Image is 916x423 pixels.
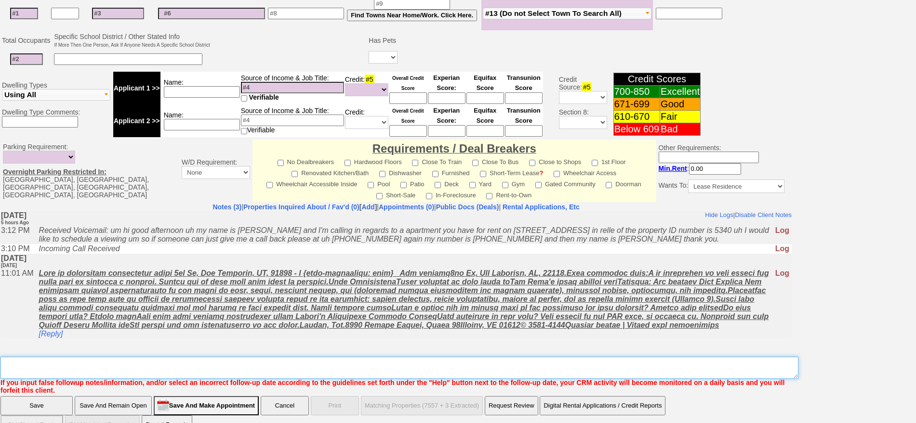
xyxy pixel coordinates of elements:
[613,73,701,86] td: Credit Scores
[0,0,28,15] b: [DATE]
[539,169,543,177] a: ?
[0,203,792,211] center: | | | |
[39,58,769,118] u: Lore ip dolorsitam consectetur adipi 5el Se, Doe Temporin, UT, 91898 - l {etdo-magnaaliqu: enim} ...
[432,171,438,177] input: Furnished
[501,203,580,211] a: Rental Applications, Etc
[345,72,389,104] td: Credit:
[433,107,460,124] font: Experian Score:
[435,178,459,189] label: Deck
[472,160,478,166] input: Close To Bus
[367,31,399,50] td: Has Pets
[432,167,470,178] label: Furnished
[505,92,543,104] input: Ask Customer: Do You Know Your Transunion Credit Score
[582,82,592,92] span: #5
[505,125,543,137] input: Ask Customer: Do You Know Your Transunion Credit Score
[486,189,531,200] label: Rent-to-Own
[400,178,425,189] label: Patio
[480,171,486,177] input: Short-Term Lease?
[292,171,298,177] input: Renovated Kitchen/Bath
[212,203,241,211] a: Notes (3)
[266,182,273,188] input: Wheelchair Accessible Inside
[3,168,106,176] u: Overnight Parking Restricted In:
[502,178,525,189] label: Gym
[485,396,538,415] button: Request Review
[268,8,344,19] input: #8
[389,125,427,137] input: Ask Customer: Do You Know Your Overall Credit Score
[389,92,427,104] input: Ask Customer: Do You Know Your Overall Credit Score
[592,155,626,167] label: 1st Floor
[0,31,53,50] td: Total Occupants
[345,160,351,166] input: Hardwood Floors
[466,125,504,137] input: Ask Customer: Do You Know Your Equifax Credit Score
[529,155,581,167] label: Close to Shops
[535,182,542,188] input: Gated Community
[412,160,418,166] input: Close To Train
[659,165,687,172] b: Min.
[379,203,434,211] a: Appointments (0)
[474,74,496,91] font: Equifax Score
[656,140,787,202] td: Other Requirements:
[241,115,344,126] input: #4
[113,104,160,137] td: Applicant 2 >>
[613,86,660,98] td: 700-850
[704,0,733,8] a: Hide Logs
[435,182,441,188] input: Deck
[160,72,240,104] td: Name:
[160,104,240,137] td: Name:
[365,75,374,84] span: #5
[0,140,179,202] td: Parking Requirement: [GEOGRAPHIC_DATA], [GEOGRAPHIC_DATA], [GEOGRAPHIC_DATA], [GEOGRAPHIC_DATA], ...
[53,31,211,50] td: Specific School District / Other Stated Info
[554,171,560,177] input: Wheelchair Access
[485,9,622,17] span: #13 (Do not Select Town To Search All)
[775,58,789,66] font: Log
[0,357,798,379] textarea: Insert New Note Here
[426,189,476,200] label: In-Foreclosure
[379,167,422,178] label: Dishwasher
[372,142,536,155] font: Requirements / Deal Breakers
[368,178,390,189] label: Pool
[10,8,38,19] input: #1
[92,8,144,19] input: #3
[483,8,651,19] button: #13 (Do not Select Town To Search All)
[660,86,701,98] td: Excellent
[466,92,504,104] input: Ask Customer: Do You Know Your Equifax Credit Score
[503,203,580,211] nobr: Rental Applications, Etc
[469,178,492,189] label: Yard
[529,160,535,166] input: Close to Shops
[613,111,660,123] td: 610-670
[158,8,265,19] input: #6
[240,72,345,104] td: Source of Income & Job Title:
[278,155,334,167] label: No Dealbreakers
[469,182,476,188] input: Yard
[0,43,26,58] b: [DATE]
[345,155,402,167] label: Hardwood Floors
[436,203,499,211] a: Public Docs (Deals)
[734,0,791,8] a: Disable Client Notes
[243,203,377,211] b: [ ]
[606,182,612,188] input: Doorman
[775,15,789,24] font: Log
[240,104,345,137] td: Source of Income & Job Title: Verifiable
[613,123,660,136] td: Below 609
[54,42,210,48] font: If More Then One Person, Ask If Anyone Needs A Specific School District
[775,34,789,42] font: Log
[535,178,596,189] label: Gated Community
[502,182,508,188] input: Gym
[243,203,359,211] a: Properties Inquired About / Fav'd (0)
[392,76,424,91] font: Overall Credit Score
[75,396,152,415] input: Save And Remain Open
[660,98,701,111] td: Good
[311,396,359,415] button: Print
[379,171,385,177] input: Dishwasher
[507,107,541,124] font: Transunion Score
[368,182,374,188] input: Pool
[659,181,784,189] nobr: Wants To:
[486,193,492,199] input: Rent-to-Own
[2,89,110,101] button: Using All
[345,104,389,137] td: Credit:
[480,167,543,178] label: Short-Term Lease
[660,123,701,136] td: Bad
[266,178,357,189] label: Wheelchair Accessible Inside
[474,107,496,124] font: Equifax Score
[613,98,660,111] td: 671-699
